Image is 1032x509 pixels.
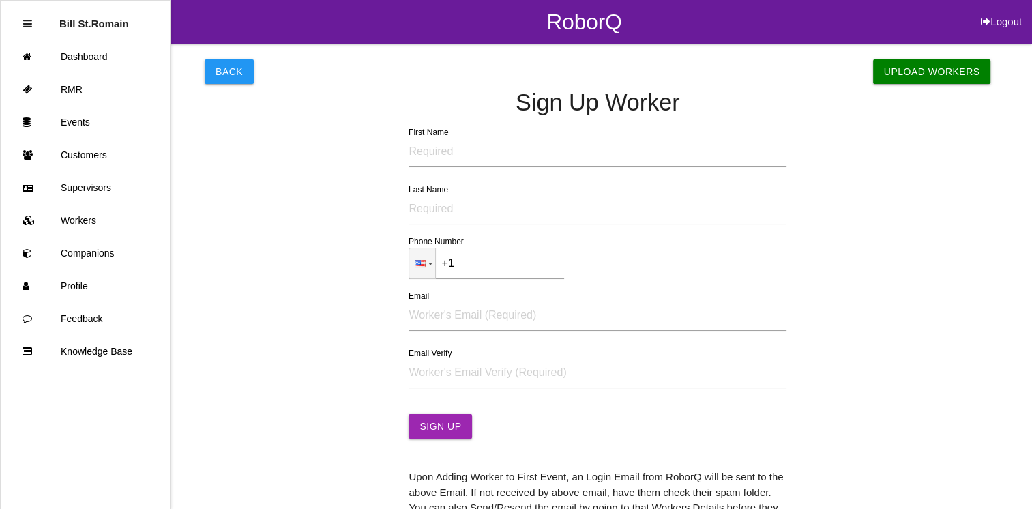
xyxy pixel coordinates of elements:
[409,414,472,439] button: Sign Up
[1,270,170,302] a: Profile
[205,59,254,84] button: Back
[409,235,464,248] label: Phone Number
[409,347,452,360] label: Email Verify
[873,59,991,84] a: Upload Workers
[409,357,786,388] input: Worker's Email Verify (Required)
[1,302,170,335] a: Feedback
[59,8,129,29] p: Bill St.Romain
[409,300,786,331] input: Worker's Email (Required)
[409,136,786,167] input: Required
[1,204,170,237] a: Workers
[409,184,448,196] label: Last Name
[1,335,170,368] a: Knowledge Base
[1,237,170,270] a: Companions
[1,73,170,106] a: RMR
[409,126,449,139] label: First Name
[1,171,170,204] a: Supervisors
[205,90,990,116] h4: Sign Up Worker
[23,8,32,40] div: Close
[409,193,786,224] input: Required
[409,248,564,279] input: 1 (702) 123-4567
[1,106,170,139] a: Events
[1,139,170,171] a: Customers
[409,248,435,278] div: United States: + 1
[1,40,170,73] a: Dashboard
[409,290,429,302] label: Email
